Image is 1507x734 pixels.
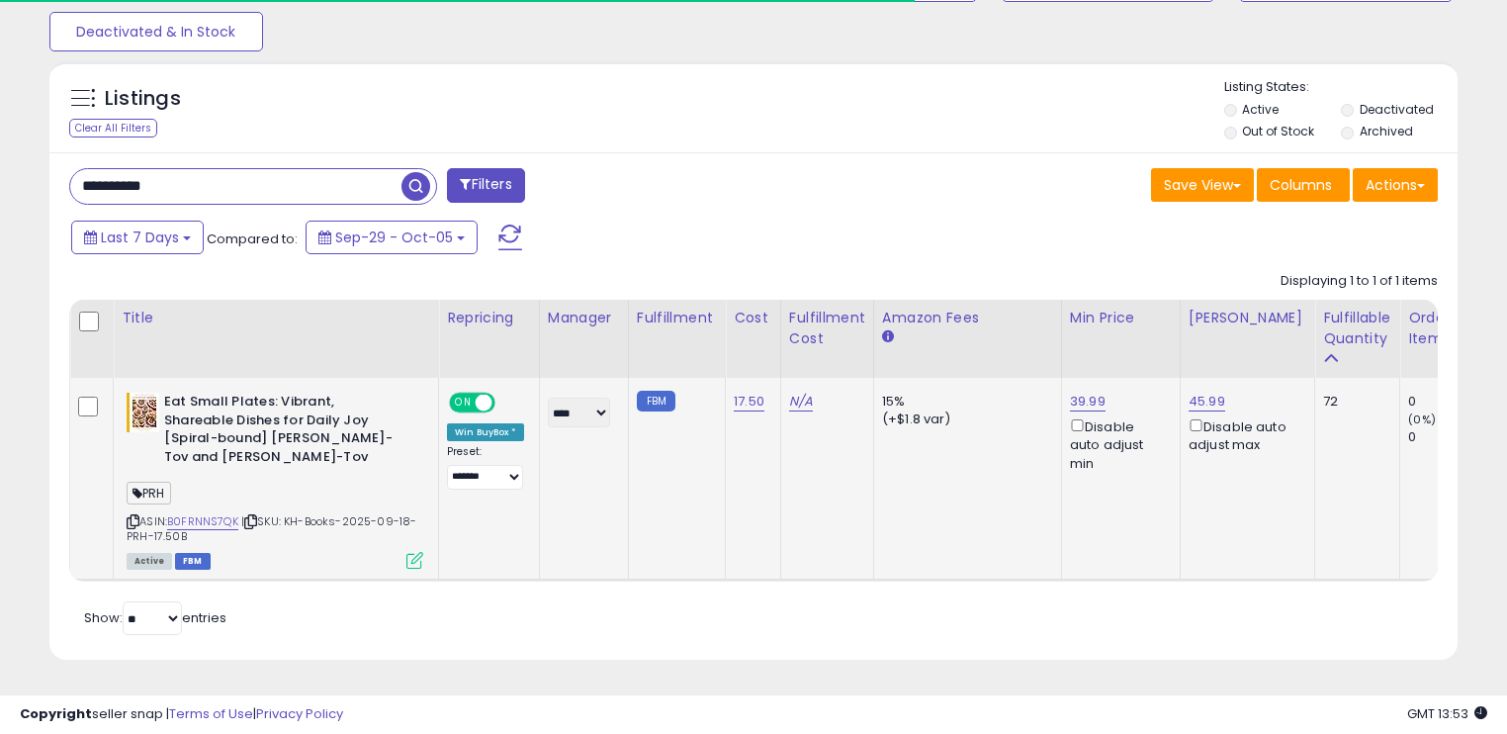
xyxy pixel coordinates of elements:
[127,393,159,432] img: 51FJ-K05GoL._SL40_.jpg
[256,704,343,723] a: Privacy Policy
[1070,308,1172,328] div: Min Price
[306,221,478,254] button: Sep-29 - Oct-05
[1070,415,1165,473] div: Disable auto adjust min
[49,12,263,51] button: Deactivated & In Stock
[1407,704,1487,723] span: 2025-10-13 13:53 GMT
[734,392,764,412] a: 17.50
[69,119,157,138] div: Clear All Filters
[167,513,238,530] a: B0FRNNS7QK
[84,608,226,627] span: Show: entries
[1408,308,1480,349] div: Ordered Items
[1270,175,1332,195] span: Columns
[71,221,204,254] button: Last 7 Days
[127,513,417,543] span: | SKU: KH-Books-2025-09-18-PRH-17.50B
[1353,168,1438,202] button: Actions
[20,704,92,723] strong: Copyright
[127,482,171,505] span: PRH
[447,168,524,203] button: Filters
[1408,412,1436,427] small: (0%)
[882,411,1046,428] div: (+$1.8 var)
[1360,123,1413,139] label: Archived
[1189,308,1306,328] div: [PERSON_NAME]
[447,445,524,490] div: Preset:
[451,395,476,412] span: ON
[1070,392,1106,412] a: 39.99
[1360,101,1434,118] label: Deactivated
[447,308,531,328] div: Repricing
[1408,428,1488,446] div: 0
[1408,393,1488,411] div: 0
[1189,415,1299,454] div: Disable auto adjust max
[122,308,430,328] div: Title
[335,228,453,247] span: Sep-29 - Oct-05
[492,395,524,412] span: OFF
[447,423,524,441] div: Win BuyBox *
[169,704,253,723] a: Terms of Use
[882,328,894,346] small: Amazon Fees.
[1189,392,1225,412] a: 45.99
[1323,308,1391,349] div: Fulfillable Quantity
[207,229,298,248] span: Compared to:
[1257,168,1350,202] button: Columns
[882,393,1046,411] div: 15%
[101,228,179,247] span: Last 7 Days
[1281,272,1438,291] div: Displaying 1 to 1 of 1 items
[734,308,772,328] div: Cost
[1242,123,1314,139] label: Out of Stock
[105,85,181,113] h5: Listings
[1323,393,1384,411] div: 72
[164,393,404,471] b: Eat Small Plates: Vibrant, Shareable Dishes for Daily Joy [Spiral-bound] [PERSON_NAME]-Tov and [P...
[127,553,172,570] span: All listings currently available for purchase on Amazon
[1242,101,1279,118] label: Active
[20,705,343,724] div: seller snap | |
[882,308,1053,328] div: Amazon Fees
[539,300,628,378] th: CSV column name: cust_attr_1_Manager
[637,308,717,328] div: Fulfillment
[1224,78,1459,97] p: Listing States:
[789,392,813,412] a: N/A
[175,553,211,570] span: FBM
[548,308,620,328] div: Manager
[789,308,865,349] div: Fulfillment Cost
[1151,168,1254,202] button: Save View
[127,393,423,567] div: ASIN:
[637,391,675,412] small: FBM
